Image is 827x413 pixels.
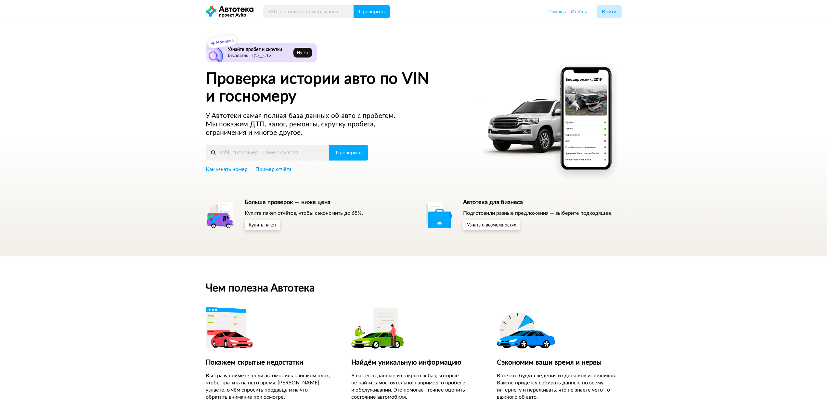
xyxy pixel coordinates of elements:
h4: Сэкономим ваши время и нервы [497,358,621,367]
a: Помощь [549,8,566,15]
p: В отчёте будут сведения из десятков источников. Вам не придётся собирать данные по всему интернет... [497,372,621,401]
p: У Автотеки самая полная база данных об авто с пробегом. Мы покажем ДТП, залог, ремонты, скрутку п... [206,112,408,137]
h5: Автотека для бизнеса [463,199,613,206]
span: Купить пакет [249,223,276,227]
a: Отчёты [571,8,587,15]
h4: Покажем скрытые недостатки [206,358,330,367]
input: VIN, госномер, номер кузова [206,145,330,161]
p: У нас есть данные из закрытых баз, которые не найти самостоятельно: например, о пробеге и обслужи... [351,372,476,401]
button: Узнать о возможностях [463,220,520,230]
button: Проверить [354,5,390,18]
p: Вы сразу поймёте, если автомобиль слишком плох, чтобы тратить на него время. [PERSON_NAME] узнает... [206,372,330,401]
span: Отчёты [571,9,587,14]
h4: Найдём уникальную информацию [351,358,476,367]
a: Пример отчёта [255,166,291,173]
button: Купить пакет [245,220,280,230]
h2: Чем полезна Автотека [206,282,622,294]
span: Проверить [336,150,362,155]
span: Узнать о возможностях [467,223,516,227]
button: Войти [597,5,622,18]
p: Бесплатно ヽ(♡‿♡)ノ [228,53,291,58]
h5: Больше проверок — ниже цена [245,199,363,206]
strong: Новинка [216,38,234,45]
span: Ну‑ка [297,50,308,55]
input: VIN, госномер, номер кузова [263,5,354,18]
span: Помощь [549,9,566,14]
p: Купите пакет отчётов, чтобы сэкономить до 65%. [245,210,363,217]
h6: Узнайте пробег и скрутки [228,47,291,53]
span: Войти [602,9,616,14]
a: Как узнать номер [206,166,248,173]
button: Проверить [329,145,368,161]
p: Подготовили разные предложения — выберите подходящее. [463,210,613,217]
span: Проверить [359,9,385,14]
h1: Проверка истории авто по VIN и госномеру [206,70,470,105]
